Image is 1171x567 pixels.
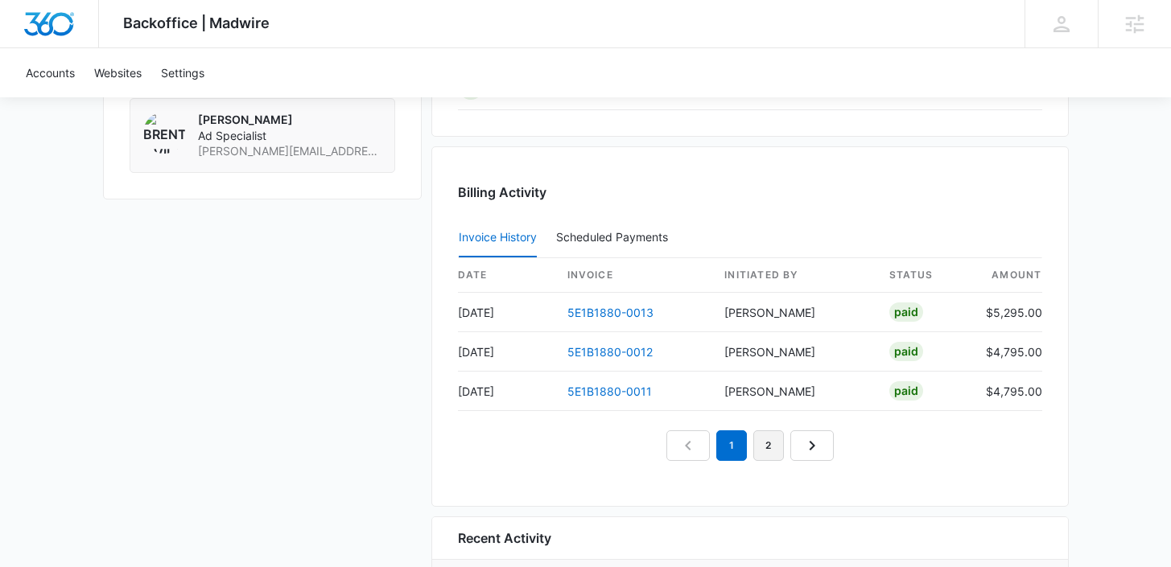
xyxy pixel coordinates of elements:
[889,381,923,401] div: Paid
[711,258,876,293] th: Initiated By
[85,48,151,97] a: Websites
[973,258,1042,293] th: amount
[198,112,381,128] p: [PERSON_NAME]
[16,48,85,97] a: Accounts
[458,528,551,548] h6: Recent Activity
[973,372,1042,411] td: $4,795.00
[458,372,555,411] td: [DATE]
[753,430,784,461] a: Page 2
[711,372,876,411] td: [PERSON_NAME]
[716,430,747,461] em: 1
[458,293,555,332] td: [DATE]
[555,258,712,293] th: invoice
[666,430,834,461] nav: Pagination
[151,48,214,97] a: Settings
[711,332,876,372] td: [PERSON_NAME]
[458,332,555,372] td: [DATE]
[123,14,270,31] span: Backoffice | Madwire
[973,293,1042,332] td: $5,295.00
[567,384,652,398] a: 5E1B1880-0011
[567,306,654,319] a: 5E1B1880-0013
[711,293,876,332] td: [PERSON_NAME]
[143,112,185,154] img: Brent Avila
[889,302,923,322] div: Paid
[458,258,555,293] th: date
[458,183,1042,202] h3: Billing Activity
[876,258,973,293] th: status
[459,219,537,257] button: Invoice History
[790,430,834,461] a: Next Page
[567,345,653,359] a: 5E1B1880-0012
[973,332,1042,372] td: $4,795.00
[889,342,923,361] div: Paid
[198,143,381,159] span: [PERSON_NAME][EMAIL_ADDRESS][PERSON_NAME][DOMAIN_NAME]
[556,232,674,243] div: Scheduled Payments
[198,128,381,144] span: Ad Specialist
